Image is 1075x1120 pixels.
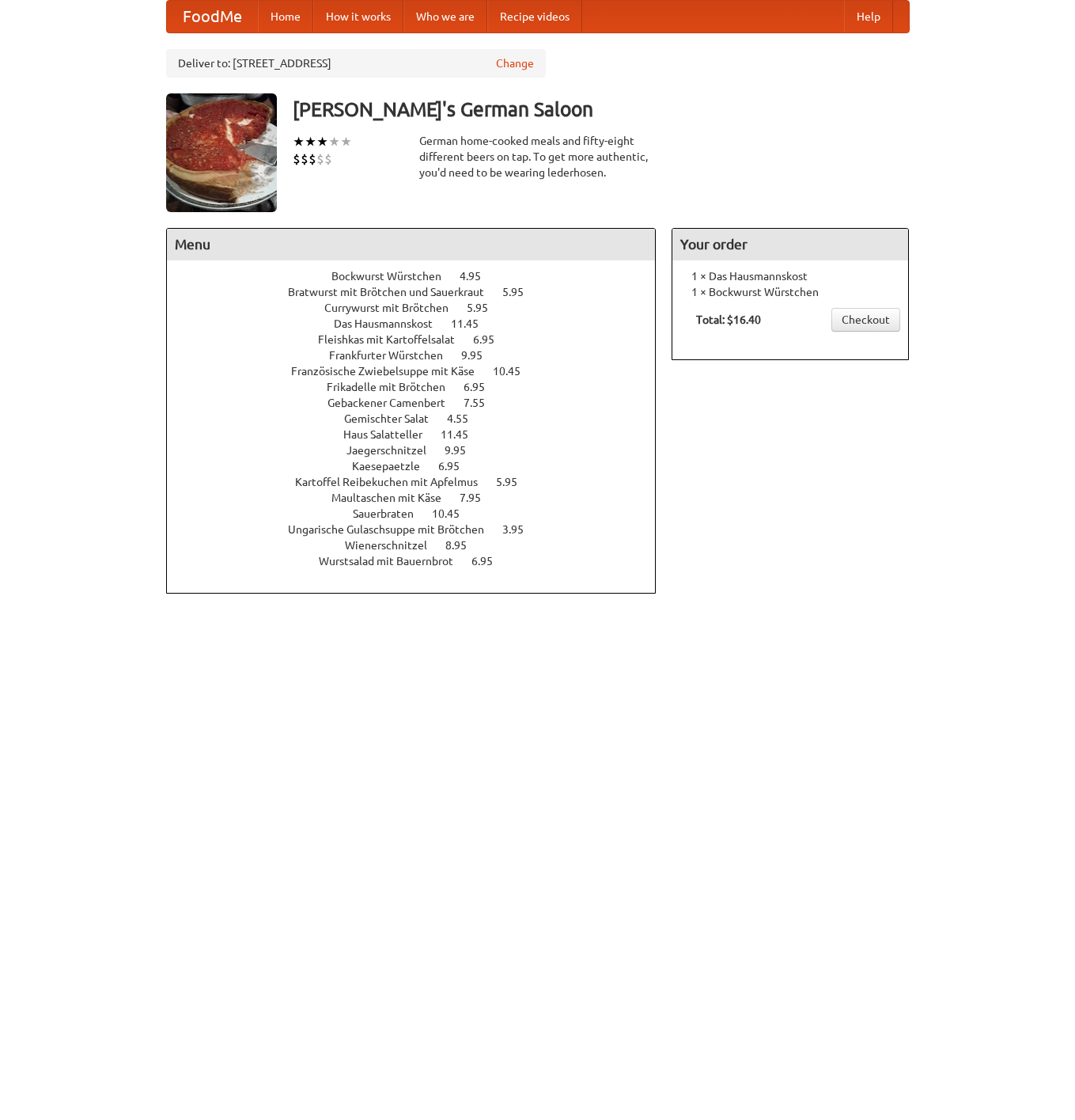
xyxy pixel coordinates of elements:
a: Jaegerschnitzel 9.95 [346,444,495,457]
span: 5.95 [467,302,504,314]
li: $ [308,150,316,168]
li: ★ [305,133,316,150]
span: 4.95 [460,270,497,283]
div: German home-cooked meals and fifty-eight different beers on tap. To get more authentic, you'd nee... [419,133,657,180]
a: Sauerbraten 10.45 [353,507,489,520]
span: Sauerbraten [353,507,430,520]
a: Currywurst mit Brötchen 5.95 [324,302,517,314]
span: 6.95 [473,333,510,346]
li: ★ [340,133,352,150]
a: Kaesepaetzle 6.95 [352,460,489,473]
span: Das Hausmannskost [334,317,449,330]
span: 5.95 [502,286,539,298]
span: 10.45 [493,365,536,378]
a: Frikadelle mit Brötchen 6.95 [327,381,514,393]
span: 11.45 [451,317,494,330]
span: Haus Salatteller [343,428,438,441]
li: 1 × Bockwurst Würstchen [680,284,900,300]
span: Kartoffel Reibekuchen mit Apfelmus [295,476,494,488]
span: 5.95 [496,476,533,488]
span: Ungarische Gulaschsuppe mit Brötchen [288,523,500,536]
a: Haus Salatteller 11.45 [343,428,498,441]
b: Total: $16.40 [696,313,761,326]
span: Gebackener Camenbert [327,397,461,409]
a: Wienerschnitzel 8.95 [345,539,496,552]
span: Französische Zwiebelsuppe mit Käse [291,365,490,378]
li: $ [301,150,308,168]
span: Kaesepaetzle [352,460,436,473]
img: angular.jpg [166,93,277,212]
li: $ [293,150,301,168]
span: Gemischter Salat [344,412,445,425]
span: Maultaschen mit Käse [331,492,457,504]
span: 9.95 [461,349,498,362]
a: Bockwurst Würstchen 4.95 [331,270,510,283]
a: Gebackener Camenbert 7.55 [327,397,514,409]
a: Checkout [831,308,900,332]
li: 1 × Das Hausmannskost [680,268,900,284]
span: 6.95 [438,460,475,473]
span: 10.45 [432,507,475,520]
li: ★ [328,133,340,150]
span: Frankfurter Würstchen [329,349,459,362]
span: 3.95 [502,523,539,536]
h3: [PERSON_NAME]'s German Saloon [293,93,910,125]
span: Jaegerschnitzel [346,444,442,457]
a: Help [844,1,893,32]
span: Fleishkas mit Kartoffelsalat [318,333,471,346]
span: 8.95 [445,539,483,552]
li: $ [324,150,332,168]
a: Home [258,1,313,32]
span: Wienerschnitzel [345,539,443,552]
a: Fleishkas mit Kartoffelsalat 6.95 [318,333,524,346]
span: 7.55 [464,397,501,409]
a: Maultaschen mit Käse 7.95 [331,492,510,504]
span: Wurstsalad mit Bauernbrot [319,555,469,568]
span: 6.95 [471,555,509,568]
li: ★ [293,133,305,150]
a: Wurstsalad mit Bauernbrot 6.95 [319,555,522,568]
span: 9.95 [445,444,482,457]
h4: Your order [672,229,908,260]
a: How it works [313,1,403,32]
a: Recipe videos [487,1,582,32]
span: 11.45 [441,428,484,441]
span: 7.95 [460,492,497,504]
span: Bockwurst Würstchen [331,270,457,283]
a: Ungarische Gulaschsuppe mit Brötchen 3.95 [288,523,553,536]
a: Kartoffel Reibekuchen mit Apfelmus 5.95 [295,476,547,488]
a: FoodMe [167,1,258,32]
div: Deliver to: [STREET_ADDRESS] [166,49,546,78]
a: Gemischter Salat 4.55 [344,412,498,425]
span: 4.55 [447,412,484,425]
span: Currywurst mit Brötchen [324,302,464,314]
span: Bratwurst mit Brötchen und Sauerkraut [288,286,500,298]
h4: Menu [167,229,656,260]
a: Change [496,55,534,71]
a: Frankfurter Würstchen 9.95 [329,349,512,362]
li: $ [316,150,324,168]
a: Who we are [403,1,487,32]
a: Bratwurst mit Brötchen und Sauerkraut 5.95 [288,286,553,298]
span: Frikadelle mit Brötchen [327,381,461,393]
span: 6.95 [464,381,501,393]
li: ★ [316,133,328,150]
a: Das Hausmannskost 11.45 [334,317,508,330]
a: Französische Zwiebelsuppe mit Käse 10.45 [291,365,550,378]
